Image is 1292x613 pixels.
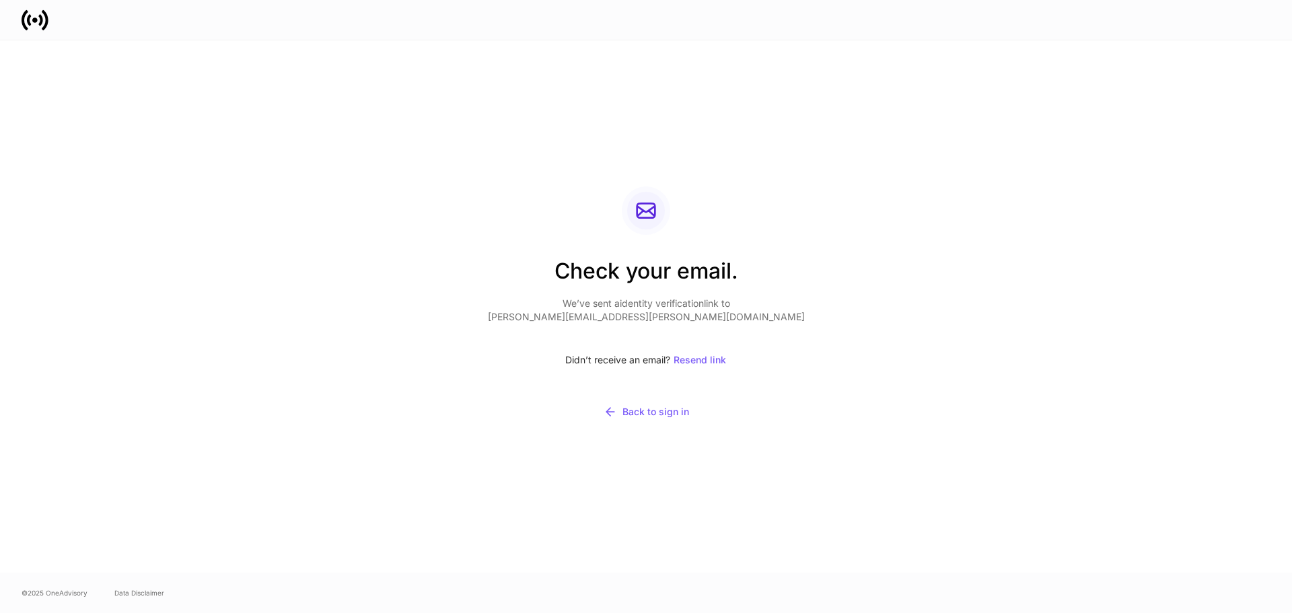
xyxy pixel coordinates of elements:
[114,587,164,598] a: Data Disclaimer
[488,345,805,375] div: Didn’t receive an email?
[604,405,689,419] div: Back to sign in
[488,297,805,324] p: We’ve sent a identity verification link to [PERSON_NAME][EMAIL_ADDRESS][PERSON_NAME][DOMAIN_NAME]
[673,345,727,375] button: Resend link
[674,355,726,365] div: Resend link
[488,396,805,427] button: Back to sign in
[488,256,805,297] h2: Check your email.
[22,587,87,598] span: © 2025 OneAdvisory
